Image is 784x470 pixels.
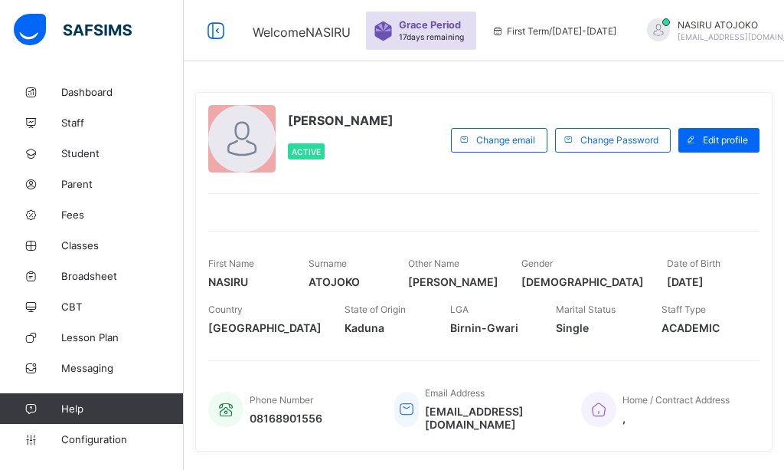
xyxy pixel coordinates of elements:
span: Change Password [580,134,658,146]
span: Dashboard [61,86,184,98]
span: Messaging [61,362,184,374]
span: Email Address [425,387,485,399]
span: Parent [61,178,184,190]
span: Change email [476,134,535,146]
span: NASIRU [208,275,286,288]
span: Fees [61,209,184,221]
span: Time Table [61,393,184,405]
span: Staff Type [661,304,706,315]
span: Phone Number [250,394,313,406]
span: First Name [208,258,254,269]
span: Single [556,321,639,334]
span: Broadsheet [61,270,184,282]
span: Home / Contract Address [622,394,730,406]
span: [DATE] [667,275,744,288]
span: Marital Status [556,304,616,315]
span: LGA [450,304,469,315]
span: State of Origin [345,304,406,315]
span: 17 days remaining [399,32,464,41]
span: Welcome NASIRU [253,25,351,40]
span: session/term information [492,25,616,37]
span: ATOJOKO [309,275,386,288]
img: safsims [14,14,132,46]
span: Student [61,147,184,159]
span: [PERSON_NAME] [288,113,394,128]
span: Edit profile [703,134,748,146]
span: [DEMOGRAPHIC_DATA] [521,275,644,288]
span: Staff [61,117,184,129]
span: Kaduna [345,321,427,334]
span: ACADEMIC [661,321,744,334]
span: CBT [61,301,184,313]
span: [PERSON_NAME] [408,275,498,288]
img: sticker-purple.71386a28dfed39d6af7621340158ba97.svg [374,21,393,41]
span: Other Name [408,258,459,269]
span: Date of Birth [667,258,720,269]
span: Country [208,304,243,315]
span: Active [292,147,321,156]
span: Birnin-Gwari [450,321,533,334]
span: Gender [521,258,553,269]
span: Configuration [61,433,183,445]
span: Classes [61,239,184,251]
span: Lesson Plan [61,331,184,343]
span: Help [61,403,183,415]
span: Grace Period [399,19,461,31]
span: , [622,412,730,425]
span: 08168901556 [250,412,322,425]
span: [EMAIL_ADDRESS][DOMAIN_NAME] [425,405,557,431]
span: [GEOGRAPHIC_DATA] [208,321,322,334]
span: Surname [309,258,347,269]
